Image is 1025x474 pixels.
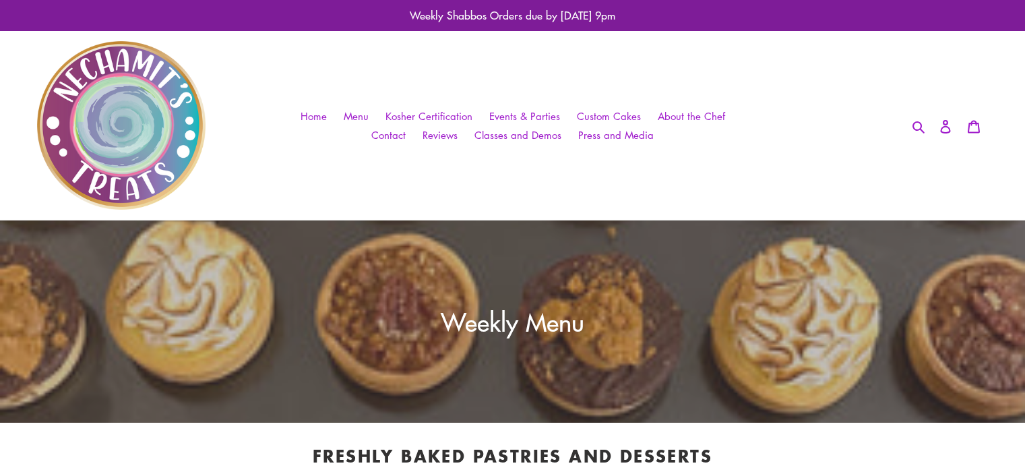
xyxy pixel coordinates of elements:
[489,109,560,123] span: Events & Parties
[577,109,641,123] span: Custom Cakes
[441,304,584,338] span: Weekly Menu
[294,107,334,126] a: Home
[385,109,472,123] span: Kosher Certification
[37,41,206,210] img: Nechamit&#39;s Treats
[365,125,412,145] a: Contact
[416,125,464,145] a: Reviews
[379,107,479,126] a: Kosher Certification
[483,107,567,126] a: Events & Parties
[301,109,327,123] span: Home
[344,109,369,123] span: Menu
[423,128,458,142] span: Reviews
[651,107,732,126] a: About the Chef
[474,128,561,142] span: Classes and Demos
[571,125,660,145] a: Press and Media
[337,107,375,126] a: Menu
[658,109,725,123] span: About the Chef
[578,128,654,142] span: Press and Media
[313,443,712,468] strong: Freshly baked pastries and desserts
[371,128,406,142] span: Contact
[468,125,568,145] a: Classes and Demos
[570,107,648,126] a: Custom Cakes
